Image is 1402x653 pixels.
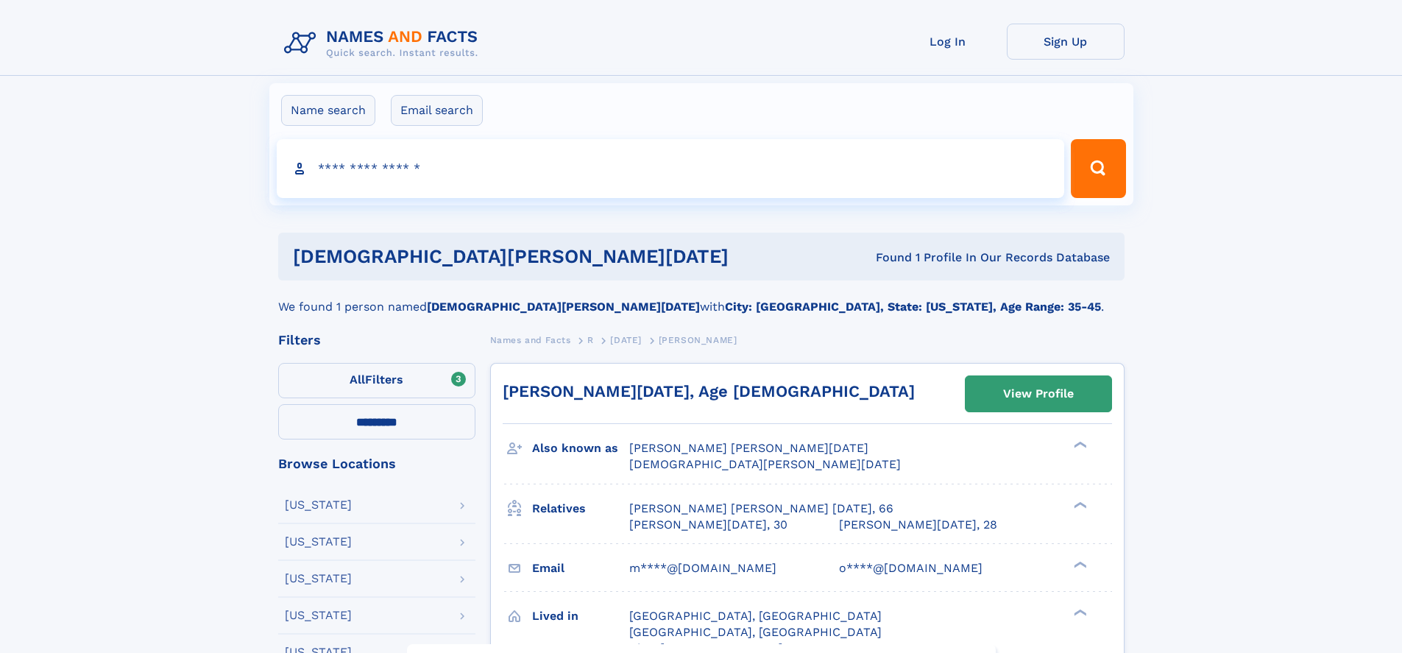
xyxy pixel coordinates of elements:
[587,335,594,345] span: R
[278,457,475,470] div: Browse Locations
[532,556,629,581] h3: Email
[1070,440,1088,450] div: ❯
[802,250,1110,266] div: Found 1 Profile In Our Records Database
[725,300,1101,314] b: City: [GEOGRAPHIC_DATA], State: [US_STATE], Age Range: 35-45
[1070,560,1088,569] div: ❯
[839,517,997,533] a: [PERSON_NAME][DATE], 28
[532,496,629,521] h3: Relatives
[629,441,868,455] span: [PERSON_NAME] [PERSON_NAME][DATE]
[629,501,893,517] a: [PERSON_NAME] [PERSON_NAME] [DATE], 66
[285,610,352,621] div: [US_STATE]
[629,625,882,639] span: [GEOGRAPHIC_DATA], [GEOGRAPHIC_DATA]
[1070,500,1088,509] div: ❯
[889,24,1007,60] a: Log In
[278,363,475,398] label: Filters
[490,331,571,349] a: Names and Facts
[629,609,882,623] span: [GEOGRAPHIC_DATA], [GEOGRAPHIC_DATA]
[610,331,642,349] a: [DATE]
[587,331,594,349] a: R
[503,382,915,400] a: [PERSON_NAME][DATE], Age [DEMOGRAPHIC_DATA]
[277,139,1065,198] input: search input
[278,24,490,63] img: Logo Names and Facts
[427,300,700,314] b: [DEMOGRAPHIC_DATA][PERSON_NAME][DATE]
[1003,377,1074,411] div: View Profile
[391,95,483,126] label: Email search
[629,457,901,471] span: [DEMOGRAPHIC_DATA][PERSON_NAME][DATE]
[610,335,642,345] span: [DATE]
[278,280,1125,316] div: We found 1 person named with .
[285,499,352,511] div: [US_STATE]
[1071,139,1125,198] button: Search Button
[285,573,352,585] div: [US_STATE]
[532,604,629,629] h3: Lived in
[350,373,365,386] span: All
[966,376,1111,412] a: View Profile
[1007,24,1125,60] a: Sign Up
[278,333,475,347] div: Filters
[281,95,375,126] label: Name search
[629,517,787,533] a: [PERSON_NAME][DATE], 30
[285,536,352,548] div: [US_STATE]
[659,335,737,345] span: [PERSON_NAME]
[532,436,629,461] h3: Also known as
[1070,607,1088,617] div: ❯
[293,247,802,266] h1: [DEMOGRAPHIC_DATA][PERSON_NAME][DATE]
